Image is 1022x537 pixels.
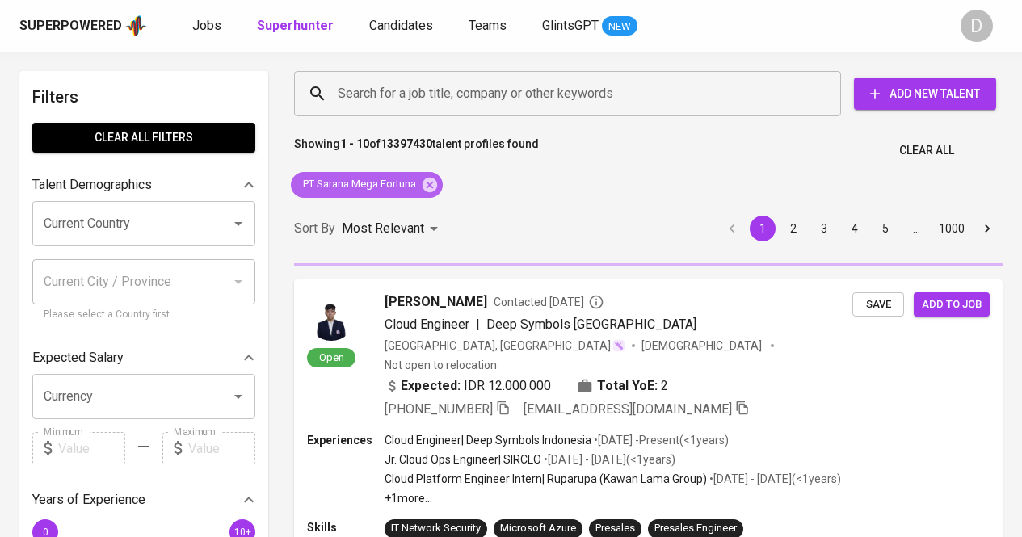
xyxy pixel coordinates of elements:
[654,521,737,536] div: Presales Engineer
[542,16,637,36] a: GlintsGPT NEW
[641,338,764,354] span: [DEMOGRAPHIC_DATA]
[811,216,837,241] button: Go to page 3
[385,338,625,354] div: [GEOGRAPHIC_DATA], [GEOGRAPHIC_DATA]
[32,348,124,367] p: Expected Salary
[32,123,255,153] button: Clear All filters
[385,357,497,373] p: Not open to relocation
[707,471,841,487] p: • [DATE] - [DATE] ( <1 years )
[469,16,510,36] a: Teams
[401,376,461,396] b: Expected:
[291,177,426,192] span: PT Sarana Mega Fortuna
[867,84,983,104] span: Add New Talent
[934,216,969,241] button: Go to page 1000
[342,214,444,244] div: Most Relevant
[340,137,369,150] b: 1 - 10
[19,14,147,38] a: Superpoweredapp logo
[188,432,255,464] input: Value
[44,307,244,323] p: Please select a Country first
[32,169,255,201] div: Talent Demographics
[125,14,147,38] img: app logo
[469,18,507,33] span: Teams
[612,339,625,352] img: magic_wand.svg
[294,219,335,238] p: Sort By
[381,137,432,150] b: 13397430
[291,172,443,198] div: PT Sarana Mega Fortuna
[873,216,898,241] button: Go to page 5
[385,292,487,312] span: [PERSON_NAME]
[780,216,806,241] button: Go to page 2
[307,432,385,448] p: Experiences
[717,216,1003,241] nav: pagination navigation
[307,292,355,341] img: 9ced7ca183157b547fd9650c5a337354.png
[595,521,635,536] div: Presales
[588,294,604,310] svg: By Batam recruiter
[500,521,576,536] div: Microsoft Azure
[597,376,658,396] b: Total YoE:
[385,432,591,448] p: Cloud Engineer | Deep Symbols Indonesia
[32,490,145,510] p: Years of Experience
[192,16,225,36] a: Jobs
[854,78,996,110] button: Add New Talent
[914,292,990,317] button: Add to job
[45,128,242,148] span: Clear All filters
[257,16,337,36] a: Superhunter
[591,432,729,448] p: • [DATE] - Present ( <1 years )
[385,376,551,396] div: IDR 12.000.000
[369,18,433,33] span: Candidates
[842,216,868,241] button: Go to page 4
[486,317,696,332] span: Deep Symbols [GEOGRAPHIC_DATA]
[313,350,351,364] span: Open
[32,84,255,110] h6: Filters
[32,342,255,374] div: Expected Salary
[342,219,424,238] p: Most Relevant
[661,376,668,396] span: 2
[369,16,436,36] a: Candidates
[494,294,604,310] span: Contacted [DATE]
[922,296,982,314] span: Add to job
[58,432,125,464] input: Value
[227,212,250,235] button: Open
[476,315,480,334] span: |
[385,471,707,487] p: Cloud Platform Engineer Intern | Ruparupa (Kawan Lama Group)
[19,17,122,36] div: Superpowered
[852,292,904,317] button: Save
[750,216,776,241] button: page 1
[391,521,481,536] div: IT Network Security
[257,18,334,33] b: Superhunter
[524,401,732,417] span: [EMAIL_ADDRESS][DOMAIN_NAME]
[307,519,385,535] p: Skills
[893,136,961,166] button: Clear All
[860,296,896,314] span: Save
[899,141,954,161] span: Clear All
[903,220,929,237] div: …
[385,317,469,332] span: Cloud Engineer
[541,451,675,468] p: • [DATE] - [DATE] ( <1 years )
[385,490,841,506] p: +1 more ...
[32,484,255,516] div: Years of Experience
[192,18,221,33] span: Jobs
[602,19,637,35] span: NEW
[227,385,250,408] button: Open
[961,10,993,42] div: D
[294,136,539,166] p: Showing of talent profiles found
[32,175,152,195] p: Talent Demographics
[385,401,493,417] span: [PHONE_NUMBER]
[385,451,541,468] p: Jr. Cloud Ops Engineer | SIRCLO
[974,216,1000,241] button: Go to next page
[542,18,599,33] span: GlintsGPT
